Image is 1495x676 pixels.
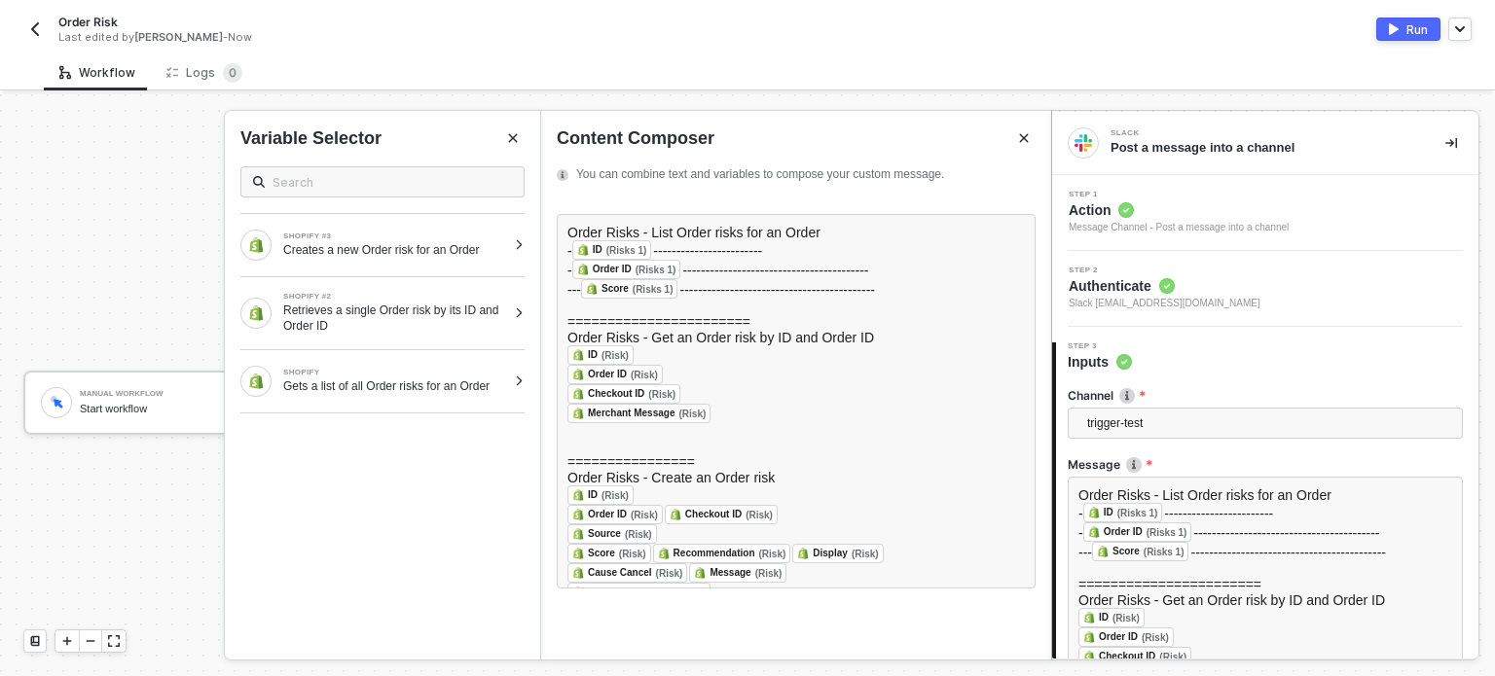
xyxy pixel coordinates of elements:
span: [PERSON_NAME] [134,30,223,44]
div: (Risk) [619,549,646,559]
div: (Risk) [631,510,658,520]
img: fieldIcon [586,283,598,295]
span: ------------------------------------------- [1190,545,1385,560]
img: fieldIcon [572,587,584,598]
span: --- [1078,545,1092,560]
div: SHOPIFY [283,369,506,376]
img: fieldIcon [572,509,584,520]
span: Content Composer [557,126,714,151]
div: Checkout ID [685,506,742,523]
div: Retrieves a single Order risk by its ID and Order ID [283,302,506,334]
button: Close [1012,126,1036,150]
div: Recommendation [674,545,755,562]
div: Checkout ID [1099,648,1155,665]
span: - [567,263,572,278]
div: (Risk) [625,529,652,540]
input: Search [273,171,512,193]
img: fieldIcon [572,489,584,501]
img: fieldIcon [1083,612,1095,623]
span: Step 3 [1068,342,1132,350]
div: Display [813,545,848,562]
img: icon-info [1119,388,1135,404]
img: fieldIcon [577,264,589,275]
img: icon-info [1126,457,1142,473]
span: Order Risks - List Order risks for an Order [1078,487,1331,503]
img: fieldIcon [577,244,589,256]
div: (Risk) [631,370,658,380]
div: ID [593,241,602,259]
div: (Risk) [755,568,783,579]
div: ID [588,486,598,504]
span: ------------------------ [653,243,762,259]
span: ======================= [1078,577,1261,592]
img: fieldIcon [572,408,584,419]
div: (Risk) [678,587,706,598]
div: (Risk) [678,409,706,419]
div: (Risk) [1112,613,1140,623]
span: Action [1069,200,1289,220]
div: Source [588,525,621,543]
div: Score [588,545,615,562]
div: Logs [166,63,242,83]
span: icon-play [61,635,73,647]
sup: 0 [223,63,242,83]
div: Score [1112,543,1140,560]
img: Block [248,237,264,253]
span: icon-collapse-right [1445,137,1457,149]
span: You can combine text and variables to compose your custom message. [576,166,1028,183]
div: ID [588,346,598,364]
div: Merchant Message [588,584,675,601]
span: - [567,243,572,259]
span: =========================== [712,586,928,601]
img: fieldIcon [1083,651,1095,662]
span: icon-minus [85,635,96,647]
span: Order Risks - Create an Order risk [567,470,775,485]
span: ----------------------------------------- [682,263,868,278]
button: Close [501,126,525,150]
img: fieldIcon [1097,546,1109,557]
div: Cause Cancel [588,564,652,582]
div: (Risk) [746,510,773,520]
span: Order Risks - Get an Order risk by ID and Order ID [1078,592,1385,608]
img: activate [1389,23,1399,35]
div: Message Channel - Post a message into a channel [1069,220,1289,235]
div: (Risks 1) [636,265,676,275]
span: Step 2 [1069,267,1260,274]
img: fieldIcon [694,567,706,579]
img: fieldIcon [572,548,584,559]
div: Slack [1111,129,1403,137]
img: fieldIcon [1083,631,1095,643]
div: Last edited by - Now [58,30,703,45]
div: SHOPIFY #3 [283,232,506,240]
span: - [1078,506,1083,521]
div: (Risk) [602,490,629,501]
img: fieldIcon [1088,526,1100,538]
div: (Risks 1) [1144,547,1185,557]
span: Step 1 [1069,191,1289,198]
div: Step 1Action Message Channel - Post a message into a channel [1052,191,1478,235]
span: --- [567,282,581,298]
div: Order ID [588,366,627,383]
div: Run [1406,21,1428,38]
span: icon-expand [108,635,120,647]
img: fieldIcon [797,548,809,559]
div: Order ID [588,506,627,523]
span: - [1078,525,1083,541]
label: Message [1068,456,1463,473]
div: (Risk) [656,568,683,579]
div: Step 2Authenticate Slack [EMAIL_ADDRESS][DOMAIN_NAME] [1052,267,1478,311]
div: ID [1104,504,1113,521]
span: ------------------------ [1164,506,1273,521]
div: (Risks 1) [633,284,674,295]
div: Message [710,564,750,582]
img: fieldIcon [572,369,584,380]
div: (Risks 1) [606,245,647,256]
img: search [253,176,265,188]
div: (Risks 1) [1147,527,1187,538]
div: SHOPIFY #2 [283,293,506,301]
div: (Risk) [602,350,629,361]
div: (Risk) [648,389,675,400]
img: fieldIcon [572,567,584,579]
span: ======================= [567,314,750,330]
span: Slack [EMAIL_ADDRESS][DOMAIN_NAME] [1069,296,1260,311]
